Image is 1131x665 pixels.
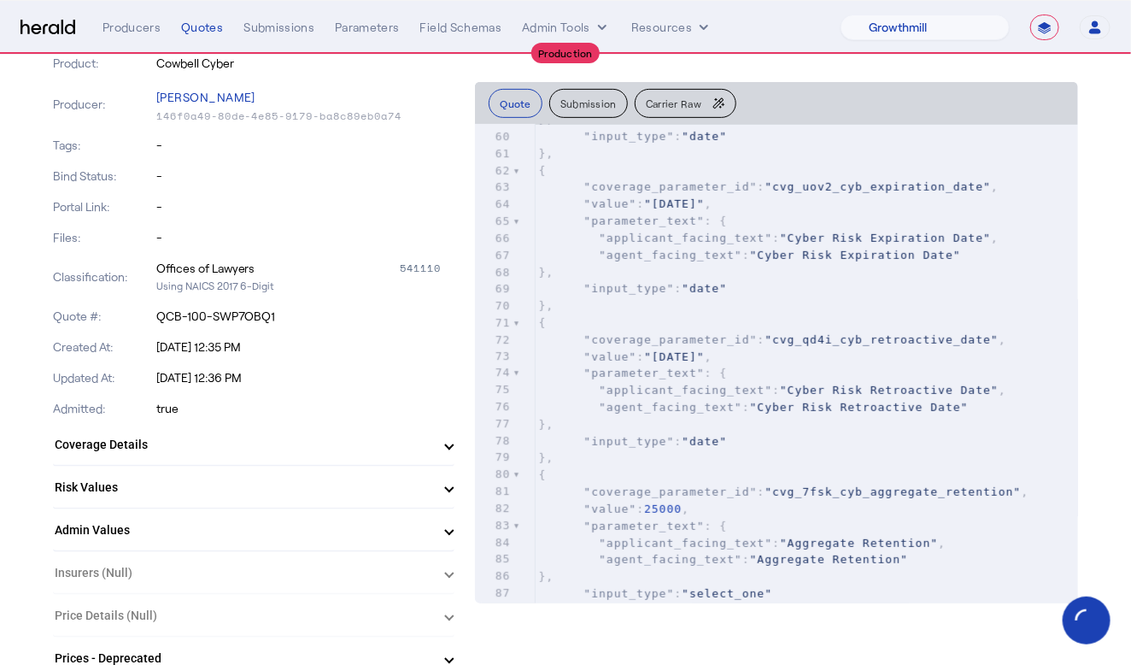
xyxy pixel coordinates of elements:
[475,399,513,416] div: 76
[400,260,454,277] div: 541110
[475,125,1078,603] herald-code-block: quote
[538,570,554,583] span: },
[53,424,454,465] mat-expansion-panel-header: Coverage Details
[475,179,513,196] div: 63
[682,435,727,448] span: "date"
[599,553,742,566] span: "agent_facing_text"
[489,89,542,118] button: Quote
[538,299,554,312] span: },
[583,486,757,498] span: "coverage_parameter_id"
[475,365,513,382] div: 74
[538,553,908,566] span: :
[599,384,772,397] span: "applicant_facing_text"
[156,260,255,277] div: Offices of Lawyers
[538,451,554,464] span: },
[475,551,513,568] div: 85
[538,384,1005,397] span: : ,
[599,537,772,550] span: "applicant_facing_text"
[583,503,636,515] span: "value"
[599,232,772,244] span: "applicant_facing_text"
[475,196,513,213] div: 64
[538,266,554,279] span: },
[243,19,314,36] div: Submissions
[682,587,772,600] span: "select_one"
[522,19,611,36] button: internal dropdown menu
[55,521,432,539] mat-panel-title: Admin Values
[21,20,75,36] img: Herald Logo
[53,338,153,356] p: Created At:
[475,145,513,162] div: 61
[156,55,455,72] p: Cowbell Cyber
[583,435,674,448] span: "input_type"
[156,308,455,325] p: QCB-100-SWP7OBQ1
[53,509,454,550] mat-expansion-panel-header: Admin Values
[538,486,1028,498] span: : ,
[538,503,689,515] span: : ,
[765,180,991,193] span: "cvg_uov2_cyb_expiration_date"
[538,249,960,262] span: :
[644,197,705,210] span: "[DATE]"
[583,587,674,600] span: "input_type"
[538,282,727,295] span: :
[538,435,727,448] span: :
[780,537,938,550] span: "Aggregate Retention"
[156,400,455,417] p: true
[538,197,712,210] span: : ,
[750,401,969,414] span: "Cyber Risk Retroactive Date"
[53,308,153,325] p: Quote #:
[181,19,223,36] div: Quotes
[644,350,705,363] span: "[DATE]"
[583,350,636,363] span: "value"
[599,401,742,414] span: "agent_facing_text"
[538,147,554,160] span: },
[599,249,742,262] span: "agent_facing_text"
[475,450,513,467] div: 79
[475,484,513,501] div: 81
[538,316,546,329] span: {
[103,19,161,36] div: Producers
[583,282,674,295] span: "input_type"
[53,268,153,285] p: Classification:
[156,198,455,215] p: -
[475,280,513,297] div: 69
[475,264,513,281] div: 68
[53,168,153,185] p: Bind Status:
[750,249,961,262] span: "Cyber Risk Expiration Date"
[682,282,727,295] span: "date"
[475,349,513,366] div: 73
[156,369,455,386] p: [DATE] 12:36 PM
[538,418,554,431] span: },
[475,535,513,552] div: 84
[475,297,513,315] div: 70
[583,180,757,193] span: "coverage_parameter_id"
[53,400,153,417] p: Admitted:
[55,436,432,454] mat-panel-title: Coverage Details
[475,128,513,145] div: 60
[538,180,999,193] span: : ,
[583,197,636,210] span: "value"
[53,55,153,72] p: Product:
[583,520,704,533] span: "parameter_text"
[156,85,455,109] p: [PERSON_NAME]
[538,232,999,244] span: : ,
[475,162,513,179] div: 62
[583,130,674,143] span: "input_type"
[335,19,400,36] div: Parameters
[475,603,513,620] div: 88
[765,333,999,346] span: "cvg_qd4i_cyb_retroactive_date"
[156,229,455,246] p: -
[156,109,455,123] p: 146f0a49-80de-4e85-9179-ba8c89eb0a74
[538,164,546,177] span: {
[55,479,432,497] mat-panel-title: Risk Values
[475,315,513,332] div: 71
[538,350,712,363] span: : ,
[780,384,999,397] span: "Cyber Risk Retroactive Date"
[538,537,946,550] span: : ,
[538,401,968,414] span: :
[538,520,727,533] span: : {
[156,137,455,154] p: -
[156,277,455,294] p: Using NAICS 2017 6-Digit
[475,416,513,433] div: 77
[156,168,455,185] p: -
[475,433,513,450] div: 78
